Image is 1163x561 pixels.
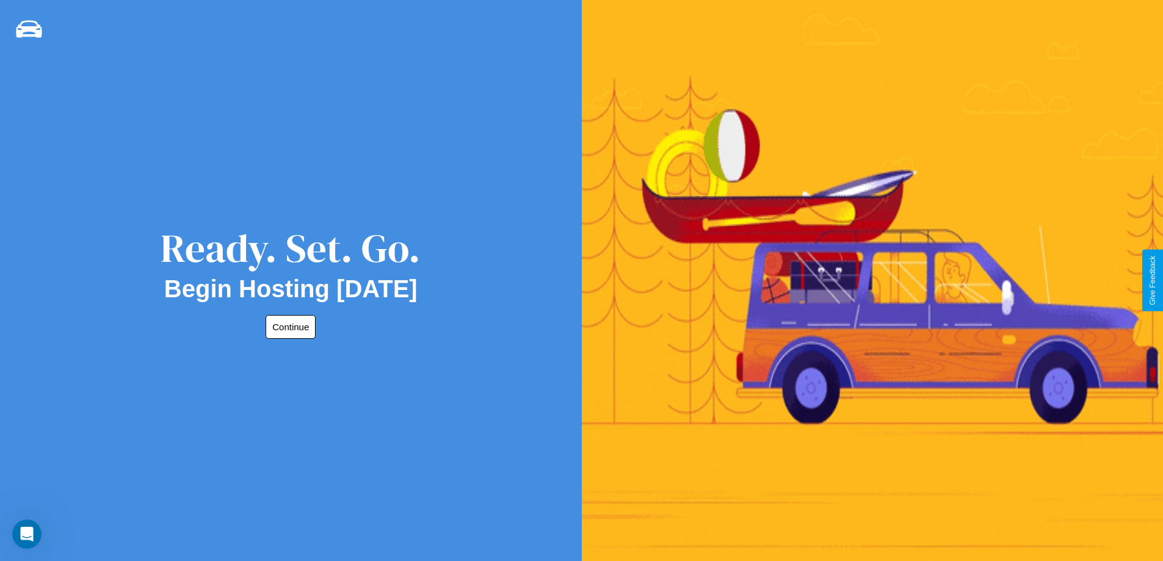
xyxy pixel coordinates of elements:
[161,221,421,275] div: Ready. Set. Go.
[164,275,418,303] h2: Begin Hosting [DATE]
[12,519,42,549] iframe: Intercom live chat
[266,315,316,339] button: Continue
[1148,256,1157,305] div: Give Feedback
